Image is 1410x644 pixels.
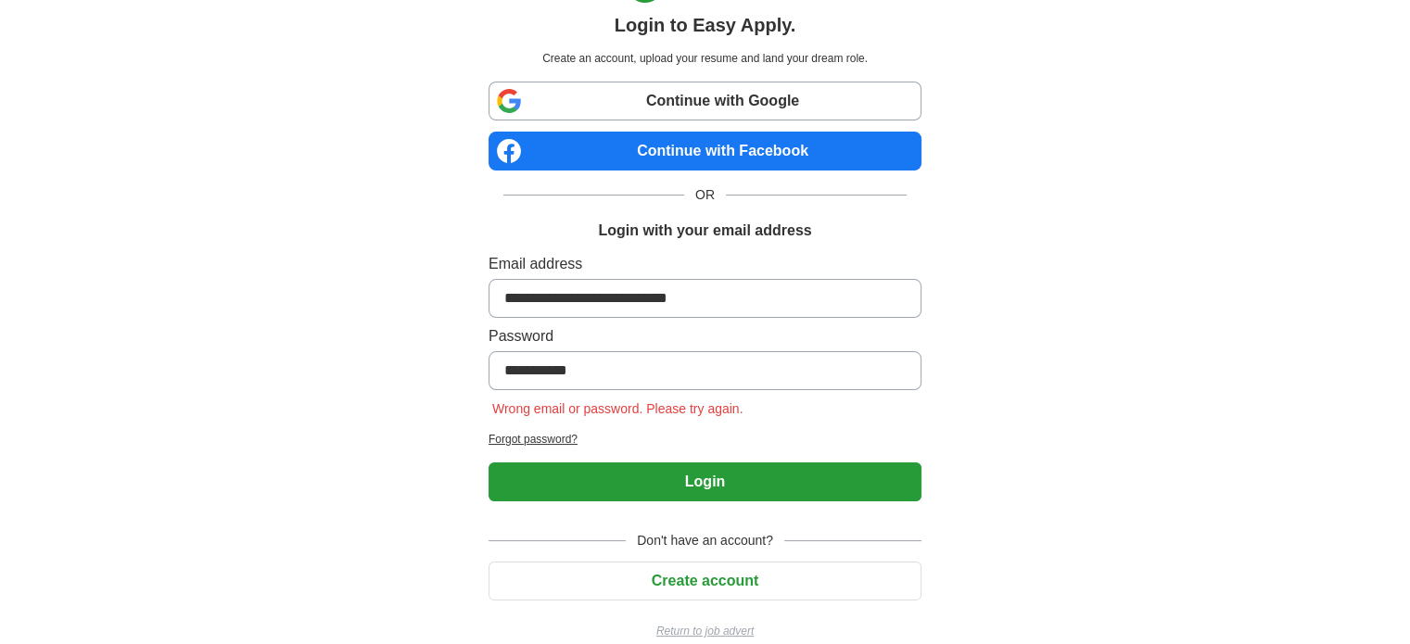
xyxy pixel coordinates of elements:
[489,562,921,600] button: Create account
[492,50,918,67] p: Create an account, upload your resume and land your dream role.
[684,185,726,205] span: OR
[489,325,921,347] label: Password
[489,462,921,501] button: Login
[615,11,796,39] h1: Login to Easy Apply.
[489,401,747,416] span: Wrong email or password. Please try again.
[598,220,811,242] h1: Login with your email address
[489,431,921,448] a: Forgot password?
[489,132,921,170] a: Continue with Facebook
[489,253,921,275] label: Email address
[489,573,921,588] a: Create account
[626,531,784,550] span: Don't have an account?
[489,623,921,639] a: Return to job advert
[489,82,921,120] a: Continue with Google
